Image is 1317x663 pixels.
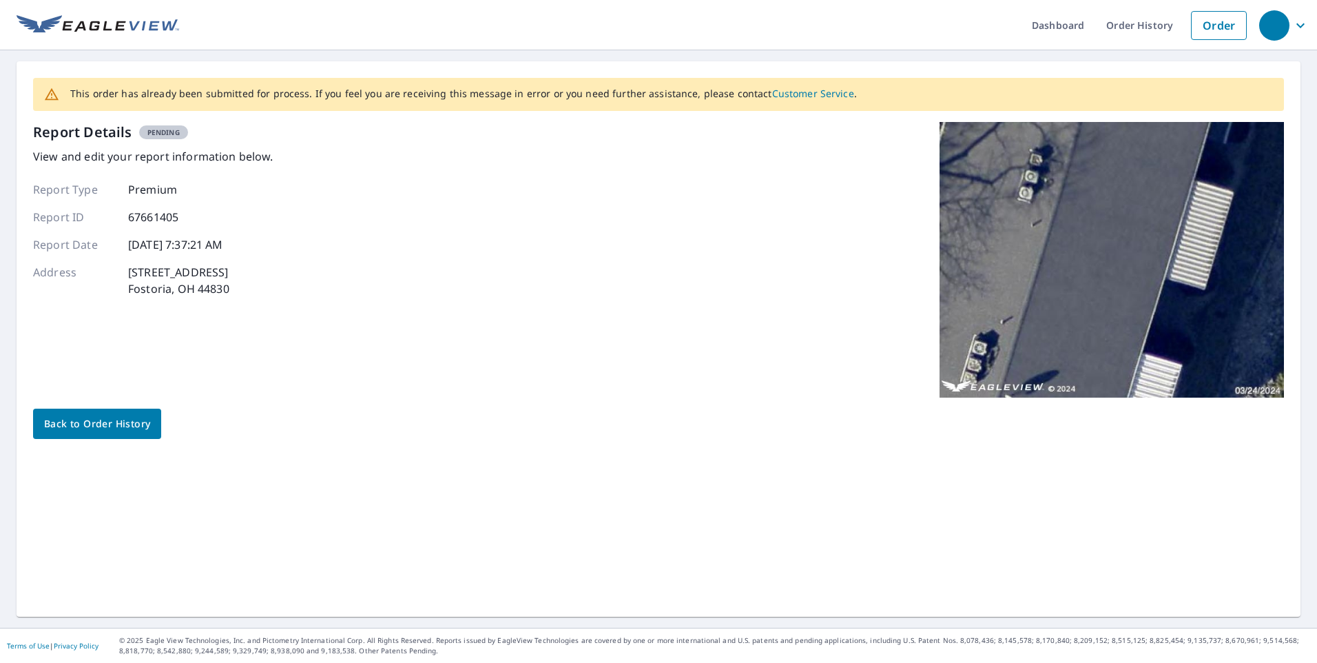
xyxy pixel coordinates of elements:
[940,122,1284,398] img: Top image
[33,148,273,165] p: View and edit your report information below.
[139,127,188,137] span: Pending
[33,181,116,198] p: Report Type
[33,209,116,225] p: Report ID
[7,642,98,650] p: |
[33,236,116,253] p: Report Date
[119,635,1310,656] p: © 2025 Eagle View Technologies, Inc. and Pictometry International Corp. All Rights Reserved. Repo...
[33,409,161,439] a: Back to Order History
[128,236,223,253] p: [DATE] 7:37:21 AM
[17,15,179,36] img: EV Logo
[44,416,150,433] span: Back to Order History
[70,88,857,100] p: This order has already been submitted for process. If you feel you are receiving this message in ...
[772,87,854,100] a: Customer Service
[128,181,177,198] p: Premium
[33,264,116,297] p: Address
[128,209,178,225] p: 67661405
[33,122,132,143] p: Report Details
[128,264,229,297] p: [STREET_ADDRESS] Fostoria, OH 44830
[1191,11,1247,40] a: Order
[54,641,98,651] a: Privacy Policy
[7,641,50,651] a: Terms of Use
